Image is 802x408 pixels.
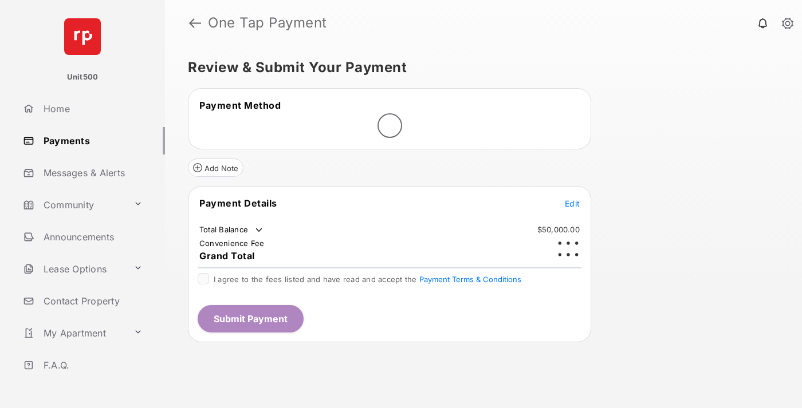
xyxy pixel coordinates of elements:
[18,255,129,283] a: Lease Options
[199,250,255,262] span: Grand Total
[537,224,580,235] td: $50,000.00
[208,16,327,30] strong: One Tap Payment
[565,199,580,208] span: Edit
[18,223,165,251] a: Announcements
[18,287,165,315] a: Contact Property
[64,18,101,55] img: svg+xml;base64,PHN2ZyB4bWxucz0iaHR0cDovL3d3dy53My5vcmcvMjAwMC9zdmciIHdpZHRoPSI2NCIgaGVpZ2h0PSI2NC...
[419,275,521,284] button: I agree to the fees listed and have read and accept the
[18,95,165,122] a: Home
[199,224,265,236] td: Total Balance
[18,351,165,379] a: F.A.Q.
[199,238,265,248] td: Convenience Fee
[188,159,243,177] button: Add Note
[18,319,129,347] a: My Apartment
[188,61,770,74] h5: Review & Submit Your Payment
[67,72,99,83] p: Unit500
[565,197,580,209] button: Edit
[214,275,521,284] span: I agree to the fees listed and have read and accept the
[199,197,277,209] span: Payment Details
[18,191,129,219] a: Community
[18,127,165,155] a: Payments
[18,159,165,187] a: Messages & Alerts
[199,100,281,111] span: Payment Method
[198,305,304,332] button: Submit Payment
